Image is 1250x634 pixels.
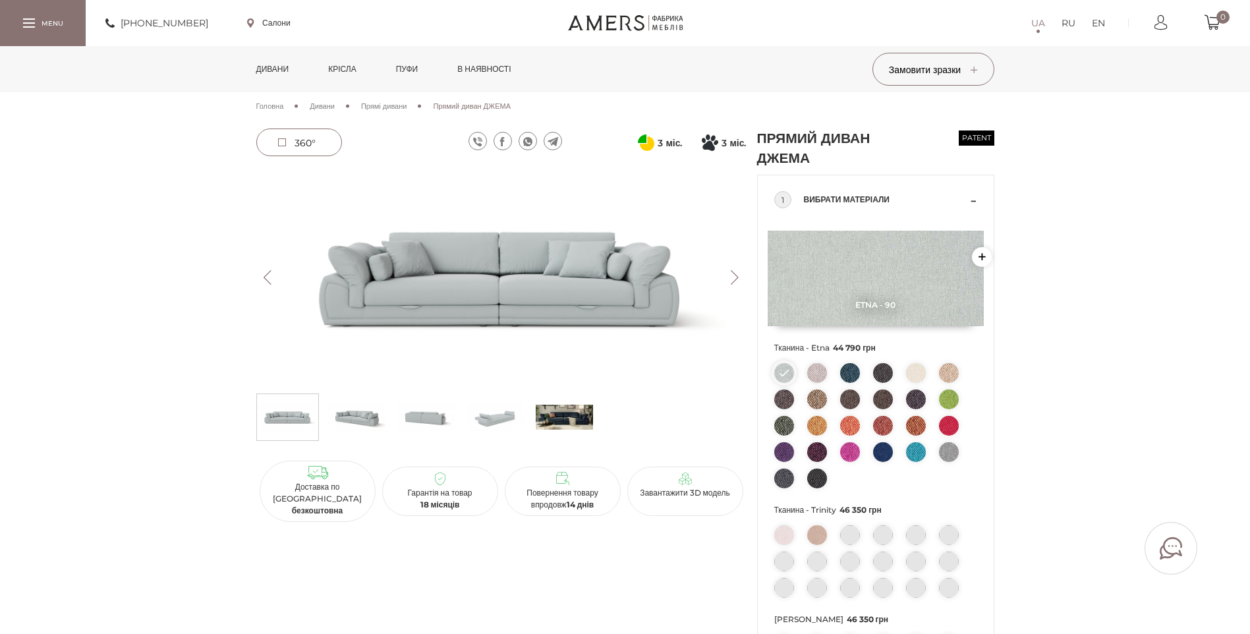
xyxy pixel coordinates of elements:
[292,505,343,515] b: безкоштовна
[567,500,594,509] b: 14 днів
[722,135,746,151] span: 3 міс.
[310,100,335,112] a: Дивани
[105,15,208,31] a: [PHONE_NUMBER]
[833,343,876,353] span: 44 790 грн
[361,101,407,111] span: Прямі дивани
[839,505,882,515] span: 46 350 грн
[959,130,994,146] span: patent
[1062,15,1075,31] a: RU
[256,168,747,387] img: Прямий диван ДЖЕМА -0
[889,64,977,76] span: Замовити зразки
[774,339,977,357] span: Тканина - Etna
[1216,11,1230,24] span: 0
[872,53,994,86] button: Замовити зразки
[1092,15,1105,31] a: EN
[724,270,747,285] button: Next
[536,397,593,437] img: s_
[447,46,521,92] a: в наявності
[310,101,335,111] span: Дивани
[847,614,889,624] span: 46 350 грн
[386,46,428,92] a: Пуфи
[774,502,977,519] span: Тканина - Trinity
[519,132,537,150] a: whatsapp
[256,101,284,111] span: Головна
[387,487,493,511] p: Гарантія на товар
[467,397,524,437] img: Прямий диван ДЖЕМА s-3
[804,192,967,208] span: Вибрати матеріали
[328,397,385,437] img: Прямий диван ДЖЕМА s-1
[702,134,718,151] svg: Покупка частинами від Монобанку
[757,129,909,168] h1: Прямий диван ДЖЕМА
[256,100,284,112] a: Головна
[420,500,460,509] b: 18 місяців
[361,100,407,112] a: Прямі дивани
[768,231,984,326] img: Etna - 90
[494,132,512,150] a: facebook
[633,487,738,499] p: Завантажити 3D модель
[295,137,316,149] span: 360°
[247,17,291,29] a: Салони
[256,270,279,285] button: Previous
[658,135,682,151] span: 3 міс.
[1031,15,1045,31] a: UA
[265,481,370,517] p: Доставка по [GEOGRAPHIC_DATA]
[259,397,316,437] img: Прямий диван ДЖЕМА s-0
[544,132,562,150] a: telegram
[768,300,984,310] span: Etna - 90
[469,132,487,150] a: viber
[318,46,366,92] a: Крісла
[256,129,342,156] a: 360°
[397,397,455,437] img: Прямий диван ДЖЕМА s-2
[638,134,654,151] svg: Оплата частинами від ПриватБанку
[246,46,299,92] a: Дивани
[774,611,977,628] span: [PERSON_NAME]
[510,487,615,511] p: Повернення товару впродовж
[774,191,791,208] div: 1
